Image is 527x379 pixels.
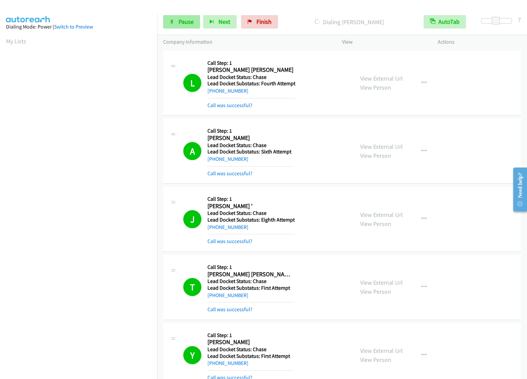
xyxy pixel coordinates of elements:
h5: Lead Docket Status: Chase [207,346,293,353]
a: View Person [360,84,391,91]
p: Dialing [PERSON_NAME] [287,17,412,27]
a: View Person [360,152,391,159]
a: Call was successful? [207,306,252,313]
h5: Lead Docket Status: Chase [207,74,295,81]
h5: Lead Docket Substatus: First Attempt [207,353,293,360]
a: Switch to Preview [54,23,93,30]
button: AutoTab [424,15,466,29]
h5: Lead Docket Status: Chase [207,210,295,217]
iframe: Dialpad [6,52,157,371]
h2: [PERSON_NAME] [207,338,293,346]
p: View [342,38,426,46]
h5: Call Step: 1 [207,128,293,134]
a: Call was successful? [207,238,252,244]
a: View Person [360,356,391,364]
h1: T [183,278,201,296]
a: View External Url [360,279,403,286]
h5: Call Step: 1 [207,332,293,339]
div: 7 [518,15,521,24]
a: View Person [360,288,391,295]
span: Next [219,18,230,26]
p: Company Information [163,38,330,46]
h5: Lead Docket Status: Chase [207,142,293,149]
a: Pause [163,15,200,29]
h5: Lead Docket Substatus: First Attempt [207,285,293,291]
a: View Person [360,220,391,228]
a: [PHONE_NUMBER] [207,224,248,230]
span: Pause [179,18,194,26]
p: Actions [438,38,521,46]
a: View External Url [360,347,403,354]
a: [PHONE_NUMBER] [207,88,248,94]
h1: A [183,142,201,160]
a: My Lists [6,37,26,45]
a: Finish [241,15,278,29]
h2: [PERSON_NAME] [207,134,293,142]
h2: [PERSON_NAME] [PERSON_NAME] [207,66,293,74]
h1: L [183,74,201,92]
h5: Lead Docket Substatus: Fourth Attempt [207,80,295,87]
a: [PHONE_NUMBER] [207,360,248,366]
h5: Call Step: 1 [207,60,295,66]
div: Dialing Mode: Power | [6,23,151,31]
a: [PHONE_NUMBER] [207,292,248,298]
h1: J [183,210,201,228]
a: View External Url [360,143,403,150]
a: [PHONE_NUMBER] [207,156,248,162]
h5: Lead Docket Substatus: Eighth Attempt [207,217,295,223]
a: View External Url [360,75,403,82]
h5: Lead Docket Status: Chase [207,278,293,285]
h1: Y [183,346,201,364]
a: Call was successful? [207,170,252,177]
h5: Call Step: 1 [207,264,293,271]
h2: [PERSON_NAME] [PERSON_NAME] [PERSON_NAME] [207,271,293,278]
h5: Call Step: 1 [207,196,295,202]
span: Finish [256,18,272,26]
button: Next [203,15,237,29]
h2: [PERSON_NAME] ' [207,202,293,210]
h5: Lead Docket Substatus: Sixth Attempt [207,148,293,155]
a: View External Url [360,211,403,219]
a: Call was successful? [207,102,252,108]
iframe: Resource Center [508,163,527,216]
